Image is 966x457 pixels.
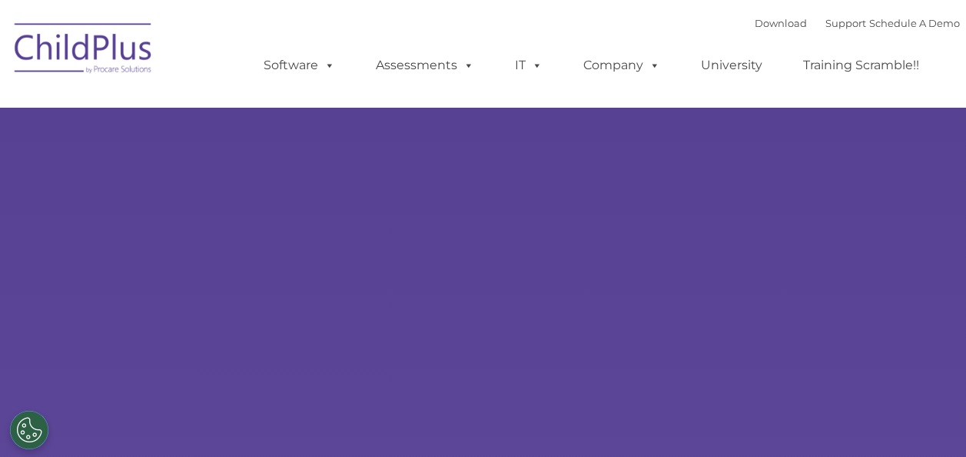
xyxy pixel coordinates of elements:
a: Company [568,50,676,81]
font: | [755,17,960,29]
a: IT [500,50,558,81]
a: Support [825,17,866,29]
a: Schedule A Demo [869,17,960,29]
a: Download [755,17,807,29]
a: Training Scramble!! [788,50,934,81]
button: Cookies Settings [10,411,48,449]
a: Assessments [360,50,490,81]
a: University [685,50,778,81]
img: ChildPlus by Procare Solutions [7,12,161,89]
a: Software [248,50,350,81]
